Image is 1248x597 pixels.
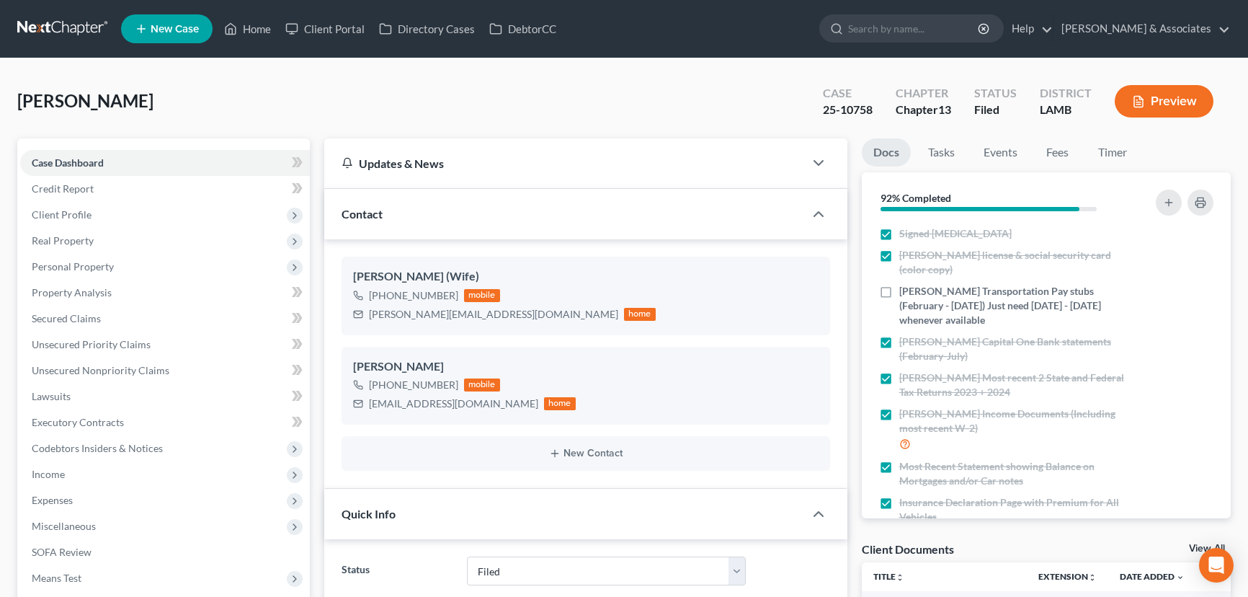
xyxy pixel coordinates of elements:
[217,16,278,42] a: Home
[1115,85,1213,118] button: Preview
[20,306,310,332] a: Secured Claims
[20,332,310,358] a: Unsecured Priority Claims
[32,182,94,195] span: Credit Report
[334,557,460,585] label: Status
[32,520,96,532] span: Miscellaneous
[1040,102,1092,118] div: LAMB
[32,260,114,273] span: Personal Property
[32,364,169,376] span: Unsecured Nonpriority Claims
[32,494,73,506] span: Expenses
[896,85,951,102] div: Chapter
[369,378,458,392] div: [PHONE_NUMBER]
[482,16,563,42] a: DebtorCC
[1035,138,1081,167] a: Fees
[544,397,576,410] div: home
[899,495,1126,524] span: Insurance Declaration Page with Premium for All Vehicles
[32,312,101,324] span: Secured Claims
[899,248,1126,277] span: [PERSON_NAME] license & social security card (color copy)
[464,379,500,392] div: mobile
[20,358,310,384] a: Unsecured Nonpriority Claims
[17,90,153,111] span: [PERSON_NAME]
[1054,16,1230,42] a: [PERSON_NAME] & Associates
[32,234,94,247] span: Real Property
[32,156,104,169] span: Case Dashboard
[1120,571,1185,582] a: Date Added expand_more
[899,284,1126,327] span: [PERSON_NAME] Transportation Pay stubs (February - [DATE]) Just need [DATE] - [DATE] whenever ava...
[369,397,538,411] div: [EMAIL_ADDRESS][DOMAIN_NAME]
[353,268,819,286] div: [PERSON_NAME] (Wife)
[20,280,310,306] a: Property Analysis
[1088,573,1097,582] i: unfold_more
[862,541,954,557] div: Client Documents
[369,307,618,322] div: [PERSON_NAME][EMAIL_ADDRESS][DOMAIN_NAME]
[32,208,92,221] span: Client Profile
[917,138,966,167] a: Tasks
[32,442,163,454] span: Codebtors Insiders & Notices
[823,102,873,118] div: 25-10758
[1040,85,1092,102] div: District
[873,571,904,582] a: Titleunfold_more
[464,289,500,302] div: mobile
[1189,544,1225,554] a: View All
[1199,548,1234,583] div: Open Intercom Messenger
[278,16,372,42] a: Client Portal
[899,335,1126,363] span: [PERSON_NAME] Capital One Bank statements (February-July)
[342,507,396,521] span: Quick Info
[32,338,151,350] span: Unsecured Priority Claims
[32,572,81,584] span: Means Test
[899,407,1126,435] span: [PERSON_NAME] Income Documents (Including most recent W-2)
[32,286,112,298] span: Property Analysis
[896,102,951,118] div: Chapter
[372,16,482,42] a: Directory Cases
[899,371,1126,399] span: [PERSON_NAME] Most recent 2 State and Federal Tax Returns 2023 + 2024
[369,288,458,303] div: [PHONE_NUMBER]
[974,102,1017,118] div: Filed
[938,102,951,116] span: 13
[32,390,71,402] span: Lawsuits
[353,358,819,376] div: [PERSON_NAME]
[20,384,310,410] a: Lawsuits
[1176,573,1185,582] i: expand_more
[20,150,310,176] a: Case Dashboard
[20,539,310,565] a: SOFA Review
[862,138,911,167] a: Docs
[899,459,1126,488] span: Most Recent Statement showing Balance on Mortgages and/or Car notes
[823,85,873,102] div: Case
[972,138,1029,167] a: Events
[342,207,383,221] span: Contact
[1087,138,1138,167] a: Timer
[896,573,904,582] i: unfold_more
[20,176,310,202] a: Credit Report
[848,15,980,42] input: Search by name...
[32,468,65,480] span: Income
[899,226,1012,241] span: Signed [MEDICAL_DATA]
[32,416,124,428] span: Executory Contracts
[624,308,656,321] div: home
[20,410,310,435] a: Executory Contracts
[881,192,951,204] strong: 92% Completed
[1038,571,1097,582] a: Extensionunfold_more
[151,24,199,35] span: New Case
[32,546,92,558] span: SOFA Review
[974,85,1017,102] div: Status
[353,448,819,459] button: New Contact
[1004,16,1053,42] a: Help
[342,156,787,171] div: Updates & News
